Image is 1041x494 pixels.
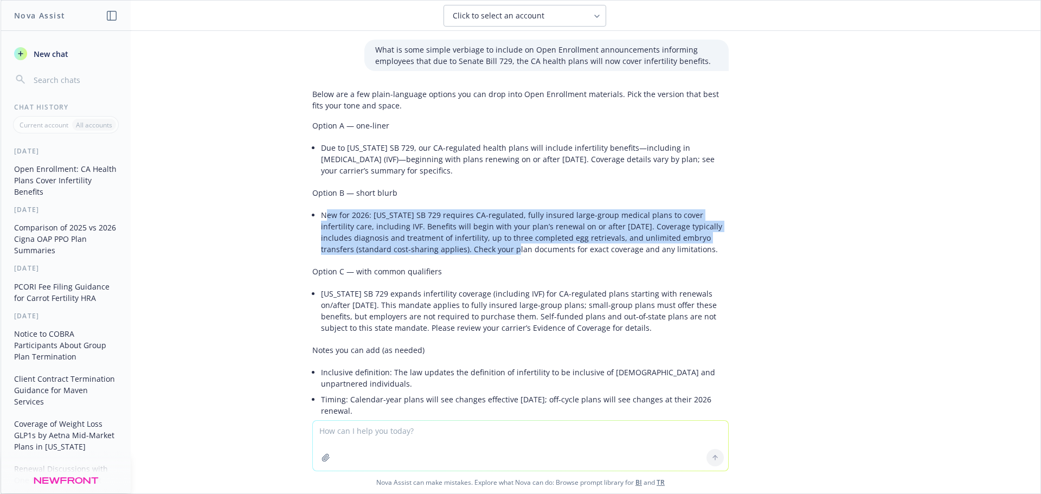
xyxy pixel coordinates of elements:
li: Due to [US_STATE] SB 729, our CA-regulated health plans will include infertility benefits—includi... [321,140,729,178]
p: Current account [20,120,68,130]
p: Option C — with common qualifiers [312,266,729,277]
span: Nova Assist can make mistakes. Explore what Nova can do: Browse prompt library for and [5,471,1036,493]
input: Search chats [31,72,118,87]
button: Client Contract Termination Guidance for Maven Services [10,370,122,410]
button: Click to select an account [444,5,606,27]
button: Open Enrollment: CA Health Plans Cover Infertility Benefits [10,160,122,201]
p: Option A — one‑liner [312,120,729,131]
p: Option B — short blurb [312,187,729,198]
div: [DATE] [1,146,131,156]
div: Chat History [1,102,131,112]
p: Notes you can add (as needed) [312,344,729,356]
a: BI [635,478,642,487]
li: Inclusive definition: The law updates the definition of infertility to be inclusive of [DEMOGRAPH... [321,364,729,392]
li: [US_STATE] SB 729 expands infertility coverage (including IVF) for CA-regulated plans starting wi... [321,286,729,336]
p: Below are a few plain-language options you can drop into Open Enrollment materials. Pick the vers... [312,88,729,111]
div: [DATE] [1,264,131,273]
p: All accounts [76,120,112,130]
button: PCORI Fee Filing Guidance for Carrot Fertility HRA [10,278,122,307]
div: [DATE] [1,205,131,214]
p: What is some simple verbiage to include on Open Enrollment announcements informing employees that... [375,44,718,67]
li: Variability: Specific services, prior authorization, and cost-sharing may vary by carrier. [321,419,729,434]
li: New for 2026: [US_STATE] SB 729 requires CA-regulated, fully insured large-group medical plans to... [321,207,729,257]
span: Click to select an account [453,10,544,21]
button: Renewal Discussions with One Medical and Carrot [10,460,122,489]
a: TR [657,478,665,487]
li: Timing: Calendar-year plans will see changes effective [DATE]; off‑cycle plans will see changes a... [321,392,729,419]
button: Notice to COBRA Participants About Group Plan Termination [10,325,122,365]
div: [DATE] [1,311,131,320]
button: New chat [10,44,122,63]
span: New chat [31,48,68,60]
h1: Nova Assist [14,10,65,21]
button: Comparison of 2025 vs 2026 Cigna OAP PPO Plan Summaries [10,219,122,259]
button: Coverage of Weight Loss GLP1s by Aetna Mid-Market Plans in [US_STATE] [10,415,122,455]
